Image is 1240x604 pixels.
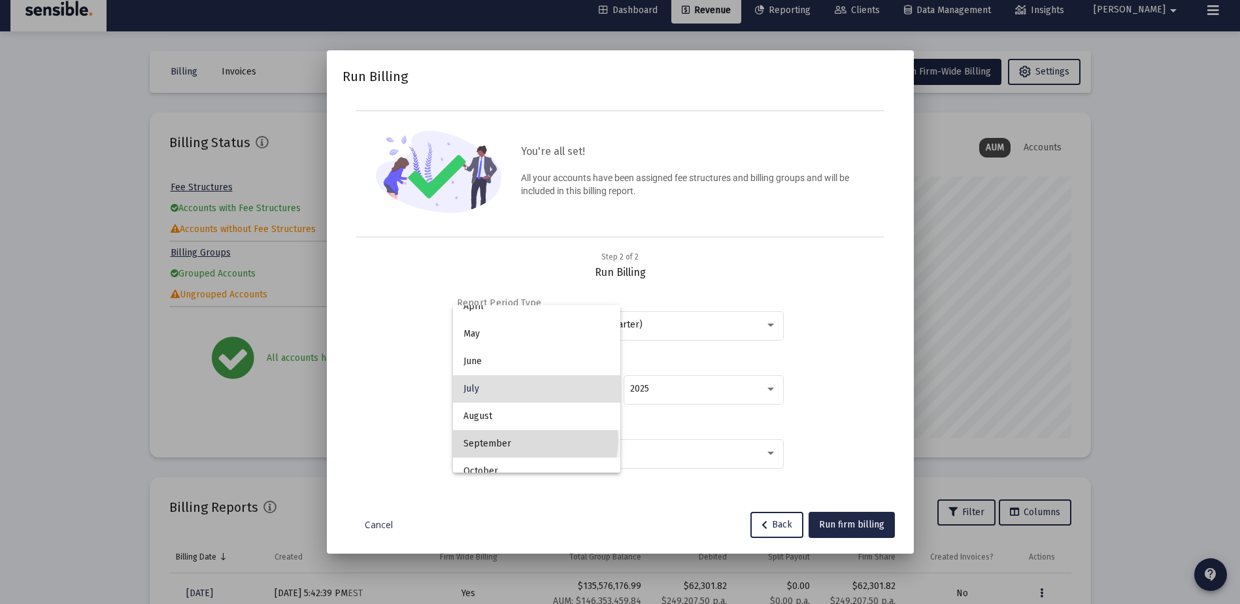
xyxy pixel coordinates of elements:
[463,320,610,348] span: May
[463,430,610,458] span: September
[463,458,610,485] span: October
[463,348,610,375] span: June
[463,403,610,430] span: August
[463,293,610,320] span: April
[463,375,610,403] span: July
